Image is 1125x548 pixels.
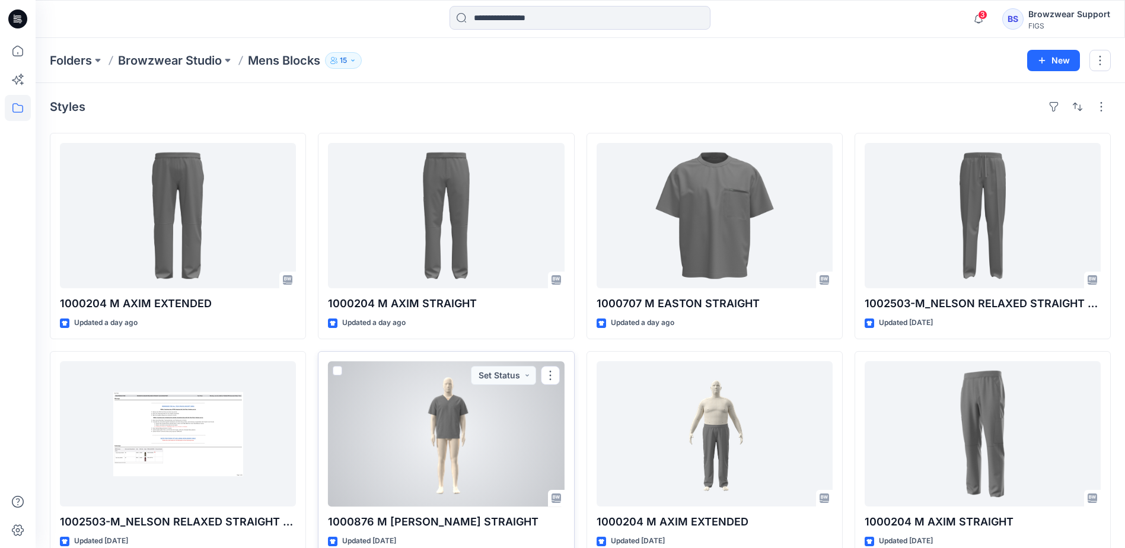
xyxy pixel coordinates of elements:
p: Updated a day ago [74,317,138,329]
p: 1000707 M EASTON STRAIGHT [597,295,833,312]
p: Mens Blocks [248,52,320,69]
p: Updated a day ago [611,317,674,329]
p: Updated [DATE] [342,535,396,547]
a: 1000204 M AXIM STRAIGHT [865,361,1101,506]
button: 15 [325,52,362,69]
p: Updated a day ago [342,317,406,329]
span: 3 [978,10,987,20]
p: Updated [DATE] [879,535,933,547]
a: 1000204 M AXIM EXTENDED [597,361,833,506]
a: Folders [50,52,92,69]
a: 1000707 M EASTON STRAIGHT [597,143,833,288]
div: FIGS [1028,21,1110,30]
a: 1002503-M_NELSON RELAXED STRAIGHT LEG SCRUB PANT [865,143,1101,288]
p: Updated [DATE] [74,535,128,547]
p: 1000204 M AXIM STRAIGHT [328,295,564,312]
a: 1000204 M AXIM STRAIGHT [328,143,564,288]
a: 1000204 M AXIM EXTENDED [60,143,296,288]
p: 1000876 M [PERSON_NAME] STRAIGHT [328,514,564,530]
p: 15 [340,54,347,67]
button: New [1027,50,1080,71]
p: 1002503-M_NELSON RELAXED STRAIGHT LEG SCRUB PANT [60,514,296,530]
p: Updated [DATE] [611,535,665,547]
div: Browzwear Support [1028,7,1110,21]
p: 1000204 M AXIM STRAIGHT [865,514,1101,530]
a: 1000876 M BAKER STRAIGHT [328,361,564,506]
p: 1002503-M_NELSON RELAXED STRAIGHT LEG SCRUB PANT [865,295,1101,312]
a: 1002503-M_NELSON RELAXED STRAIGHT LEG SCRUB PANT [60,361,296,506]
div: BS [1002,8,1024,30]
p: 1000204 M AXIM EXTENDED [597,514,833,530]
h4: Styles [50,100,85,114]
p: 1000204 M AXIM EXTENDED [60,295,296,312]
p: Updated [DATE] [879,317,933,329]
a: Browzwear Studio [118,52,222,69]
